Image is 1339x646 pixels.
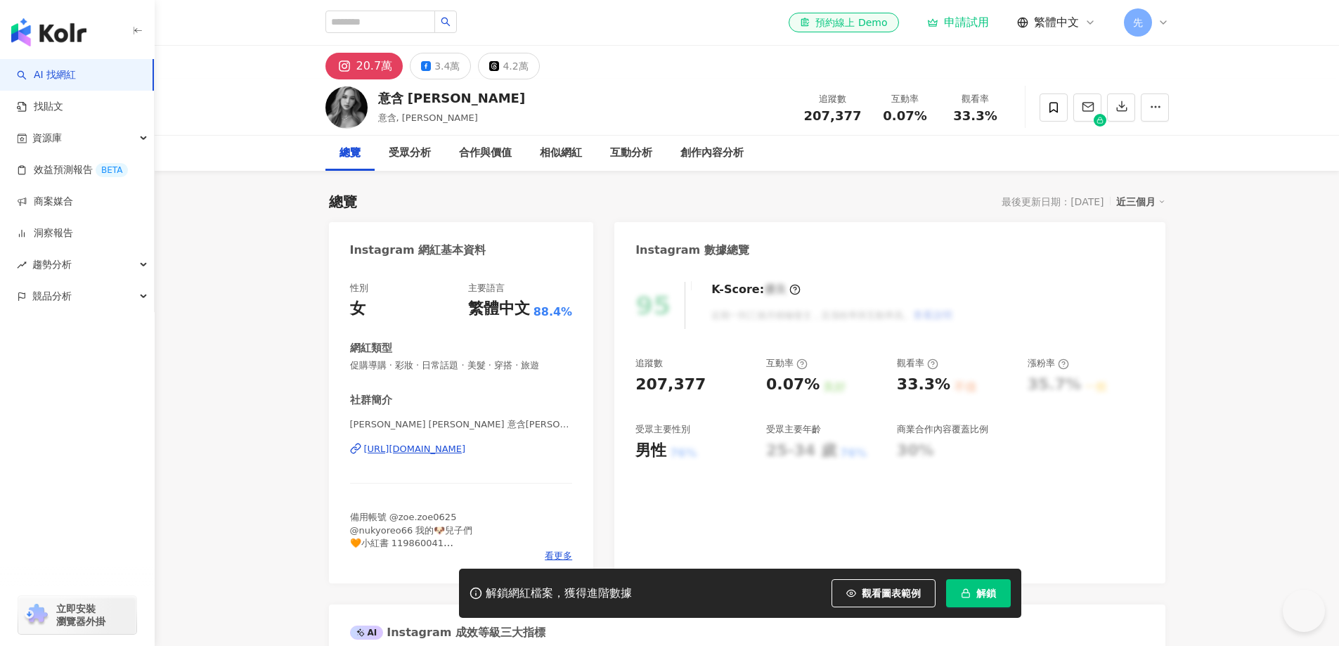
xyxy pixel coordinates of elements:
a: 找貼文 [17,100,63,114]
div: 互動率 [879,92,932,106]
a: 申請試用 [927,15,989,30]
div: Instagram 成效等級三大指標 [350,625,545,640]
a: 商案媒合 [17,195,73,209]
a: chrome extension立即安裝 瀏覽器外掛 [18,596,136,634]
button: 3.4萬 [410,53,471,79]
div: 商業合作內容覆蓋比例 [897,423,988,436]
div: 意含 [PERSON_NAME] [378,89,526,107]
div: 社群簡介 [350,393,392,408]
div: 相似網紅 [540,145,582,162]
a: 預約線上 Demo [789,13,898,32]
div: 4.2萬 [503,56,528,76]
div: 合作與價值 [459,145,512,162]
a: 效益預測報告BETA [17,163,128,177]
div: Instagram 數據總覽 [635,243,749,258]
div: 觀看率 [949,92,1002,106]
button: 觀看圖表範例 [832,579,936,607]
div: 最後更新日期：[DATE] [1002,196,1104,207]
button: 4.2萬 [478,53,539,79]
span: 88.4% [533,304,573,320]
div: 33.3% [897,374,950,396]
div: 主要語言 [468,282,505,295]
div: 互動分析 [610,145,652,162]
div: 總覽 [339,145,361,162]
a: searchAI 找網紅 [17,68,76,82]
div: 互動率 [766,357,808,370]
div: 觀看率 [897,357,938,370]
span: 促購導購 · 彩妝 · 日常話題 · 美髮 · 穿搭 · 旅遊 [350,359,573,372]
a: [URL][DOMAIN_NAME] [350,443,573,456]
span: 立即安裝 瀏覽器外掛 [56,602,105,628]
span: 趨勢分析 [32,249,72,280]
div: 207,377 [635,374,706,396]
div: 繁體中文 [468,298,530,320]
span: 備用帳號 @zoe.zoe0625 @nukyoreo66 我的🐶兒子們 🧡小紅書 119860041 🧡Model 網拍/平拍/直播/商攝/動態工作 請私小盒子或email 🧡信箱📪 [EMA... [350,512,553,599]
div: 近三個月 [1116,193,1165,211]
div: AI [350,626,384,640]
span: search [441,17,451,27]
div: 受眾主要年齡 [766,423,821,436]
span: [PERSON_NAME] [PERSON_NAME] 意含[PERSON_NAME]❤️🥰 | zzoeshen [350,418,573,431]
div: 受眾主要性別 [635,423,690,436]
div: 20.7萬 [356,56,393,76]
div: K-Score : [711,282,801,297]
div: 追蹤數 [635,357,663,370]
span: 33.3% [953,109,997,123]
div: 性別 [350,282,368,295]
span: 資源庫 [32,122,62,154]
button: 20.7萬 [325,53,403,79]
span: rise [17,260,27,270]
span: 競品分析 [32,280,72,312]
div: 解鎖網紅檔案，獲得進階數據 [486,586,632,601]
div: 漲粉率 [1028,357,1069,370]
div: [URL][DOMAIN_NAME] [364,443,466,456]
span: 0.07% [883,109,926,123]
img: logo [11,18,86,46]
div: 預約線上 Demo [800,15,887,30]
div: 3.4萬 [434,56,460,76]
img: chrome extension [22,604,50,626]
div: 0.07% [766,374,820,396]
div: 女 [350,298,366,320]
span: 觀看圖表範例 [862,588,921,599]
button: 解鎖 [946,579,1011,607]
div: 男性 [635,440,666,462]
div: 受眾分析 [389,145,431,162]
span: 繁體中文 [1034,15,1079,30]
div: 網紅類型 [350,341,392,356]
span: 看更多 [545,550,572,562]
span: 先 [1133,15,1143,30]
span: 207,377 [804,108,862,123]
span: 解鎖 [976,588,996,599]
a: 洞察報告 [17,226,73,240]
div: 總覽 [329,192,357,212]
div: Instagram 網紅基本資料 [350,243,486,258]
img: KOL Avatar [325,86,368,129]
span: 意含, [PERSON_NAME] [378,112,478,123]
div: 追蹤數 [804,92,862,106]
div: 創作內容分析 [680,145,744,162]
